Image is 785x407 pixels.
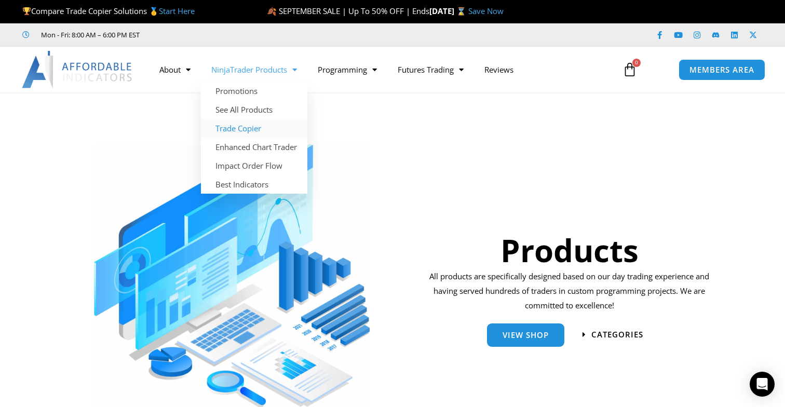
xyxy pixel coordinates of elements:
a: View Shop [487,323,564,347]
a: Save Now [468,6,504,16]
a: See All Products [201,100,307,119]
span: 🍂 SEPTEMBER SALE | Up To 50% OFF | Ends [267,6,429,16]
a: MEMBERS AREA [679,59,765,80]
span: Mon - Fri: 8:00 AM – 6:00 PM EST [38,29,140,41]
a: Impact Order Flow [201,156,307,175]
a: Reviews [474,58,524,82]
span: Compare Trade Copier Solutions 🥇 [22,6,195,16]
img: 🏆 [23,7,31,15]
h1: Products [426,228,713,272]
span: categories [591,331,643,338]
a: Best Indicators [201,175,307,194]
a: Start Here [159,6,195,16]
a: Trade Copier [201,119,307,138]
a: Promotions [201,82,307,100]
a: categories [583,331,643,338]
a: Enhanced Chart Trader [201,138,307,156]
nav: Menu [149,58,612,82]
ul: NinjaTrader Products [201,82,307,194]
a: Programming [307,58,387,82]
strong: [DATE] ⌛ [429,6,468,16]
a: Futures Trading [387,58,474,82]
a: 0 [607,55,653,85]
a: About [149,58,201,82]
div: Open Intercom Messenger [750,372,775,397]
iframe: Customer reviews powered by Trustpilot [154,30,310,40]
p: All products are specifically designed based on our day trading experience and having served hund... [426,269,713,313]
img: LogoAI | Affordable Indicators – NinjaTrader [22,51,133,88]
span: MEMBERS AREA [689,66,754,74]
span: View Shop [503,331,549,339]
span: 0 [632,59,641,67]
a: NinjaTrader Products [201,58,307,82]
